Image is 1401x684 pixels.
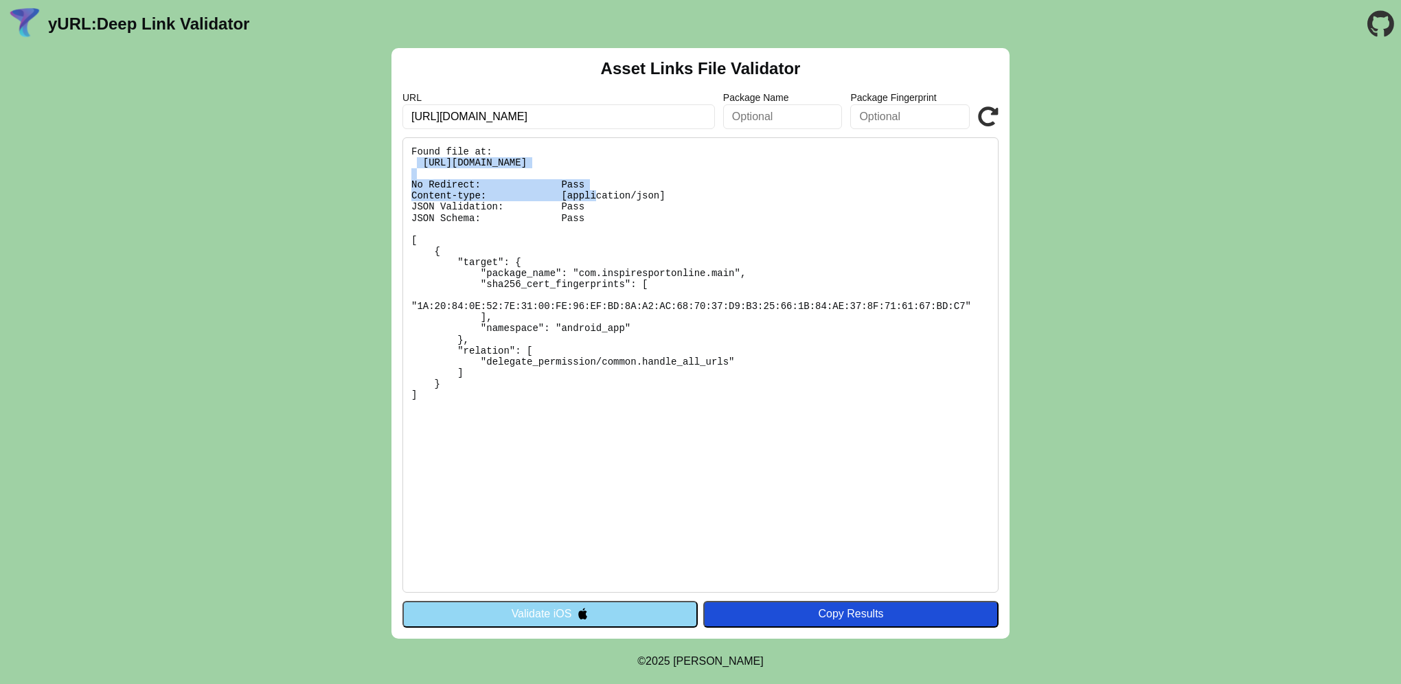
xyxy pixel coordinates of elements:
[577,608,589,619] img: appleIcon.svg
[637,639,763,684] footer: ©
[723,104,843,129] input: Optional
[402,92,715,103] label: URL
[601,59,801,78] h2: Asset Links File Validator
[7,6,43,42] img: yURL Logo
[402,104,715,129] input: Required
[850,92,970,103] label: Package Fingerprint
[723,92,843,103] label: Package Name
[48,14,249,34] a: yURL:Deep Link Validator
[710,608,992,620] div: Copy Results
[402,137,999,593] pre: Found file at: [URL][DOMAIN_NAME] No Redirect: Pass Content-type: [application/json] JSON Validat...
[703,601,999,627] button: Copy Results
[402,601,698,627] button: Validate iOS
[673,655,764,667] a: Michael Ibragimchayev's Personal Site
[646,655,670,667] span: 2025
[850,104,970,129] input: Optional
